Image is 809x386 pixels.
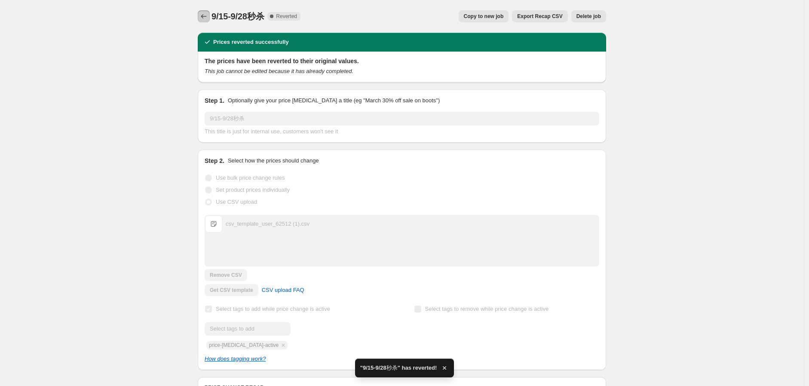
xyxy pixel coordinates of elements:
button: Copy to new job [459,10,509,22]
button: Export Recap CSV [512,10,567,22]
button: Delete job [571,10,606,22]
span: Reverted [276,13,297,20]
span: 9/15-9/28秒杀 [211,12,264,21]
span: Set product prices individually [216,187,290,193]
a: How does tagging work? [205,355,266,362]
p: Select how the prices should change [228,156,319,165]
span: Select tags to add while price change is active [216,306,330,312]
h2: Prices reverted successfully [213,38,289,46]
span: Use CSV upload [216,199,257,205]
i: This job cannot be edited because it has already completed. [205,68,353,74]
span: "9/15-9/28秒杀" has reverted! [360,364,437,372]
span: Copy to new job [464,13,504,20]
span: This title is just for internal use, customers won't see it [205,128,338,135]
div: csv_template_user_62512 (1).csv [226,220,310,228]
h2: Step 1. [205,96,224,105]
h2: The prices have been reverted to their original values. [205,57,599,65]
span: Export Recap CSV [517,13,562,20]
span: Delete job [576,13,601,20]
span: Select tags to remove while price change is active [425,306,549,312]
input: 30% off holiday sale [205,112,599,126]
h2: Step 2. [205,156,224,165]
span: Use bulk price change rules [216,175,285,181]
span: CSV upload FAQ [262,286,304,294]
button: Price change jobs [198,10,210,22]
p: Optionally give your price [MEDICAL_DATA] a title (eg "March 30% off sale on boots") [228,96,440,105]
a: CSV upload FAQ [257,283,310,297]
input: Select tags to add [205,322,291,336]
